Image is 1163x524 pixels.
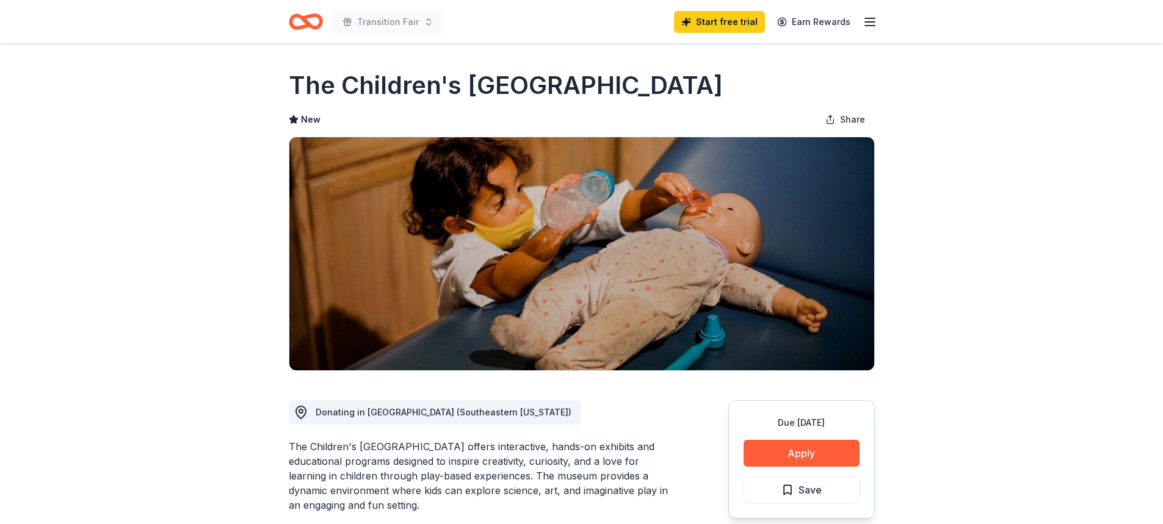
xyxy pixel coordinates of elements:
[301,112,321,127] span: New
[289,439,670,512] div: The Children's [GEOGRAPHIC_DATA] offers interactive, hands-on exhibits and educational programs d...
[816,107,875,132] button: Share
[316,407,571,417] span: Donating in [GEOGRAPHIC_DATA] (Southeastern [US_STATE])
[744,476,860,503] button: Save
[674,11,765,33] a: Start free trial
[289,7,323,36] a: Home
[333,10,443,34] button: Transition Fair
[840,112,865,127] span: Share
[770,11,858,33] a: Earn Rewards
[289,68,723,102] h1: The Children's [GEOGRAPHIC_DATA]
[744,415,860,430] div: Due [DATE]
[799,482,822,498] span: Save
[744,440,860,467] button: Apply
[289,137,874,370] img: Image for The Children's Museum of Wilmington
[357,15,419,29] span: Transition Fair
